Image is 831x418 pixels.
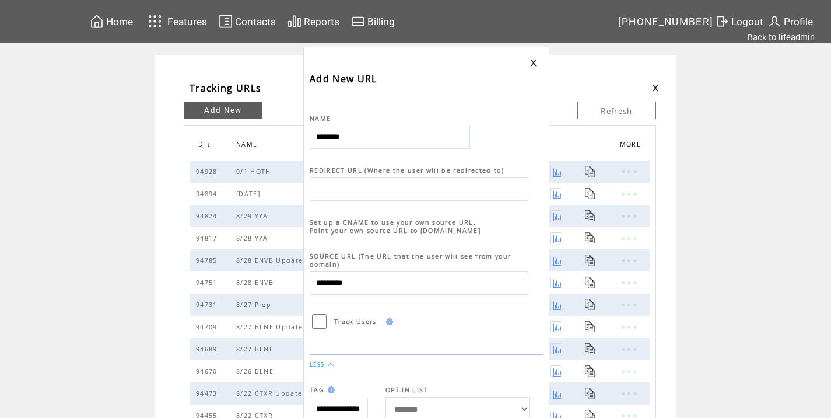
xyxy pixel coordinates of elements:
span: REDIRECT URL (Where the user will be redirected to) [310,166,504,175]
span: Point your own source URL to [DOMAIN_NAME] [310,227,481,235]
span: Set up a CNAME to use your own source URL. [310,218,476,227]
span: OPT-IN LIST [385,386,428,394]
span: Track Users [334,318,377,326]
span: SOURCE URL (The URL that the user will see from your domain) [310,252,511,269]
a: LESS [310,361,324,368]
span: TAG [310,386,324,394]
span: NAME [310,114,331,123]
img: help.gif [324,386,335,393]
span: Add New URL [310,72,377,85]
img: help.gif [383,318,393,325]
